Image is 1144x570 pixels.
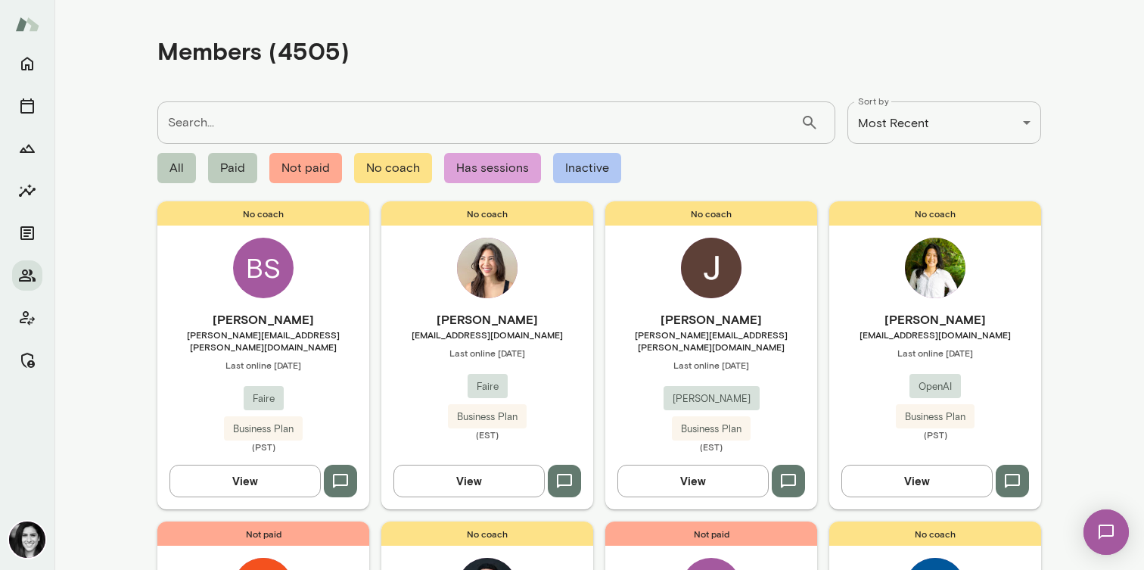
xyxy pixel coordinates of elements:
div: BS [233,238,294,298]
h6: [PERSON_NAME] [605,310,817,329]
button: Home [12,48,42,79]
h6: [PERSON_NAME] [157,310,369,329]
button: View [841,465,993,497]
span: [PERSON_NAME] [664,391,760,406]
button: Insights [12,176,42,206]
span: Inactive [553,153,621,183]
span: Business Plan [672,422,751,437]
span: Last online [DATE] [157,359,369,371]
img: Jake Kahana [681,238,741,298]
span: No coach [381,522,593,546]
span: [PERSON_NAME][EMAIL_ADDRESS][PERSON_NAME][DOMAIN_NAME] [157,329,369,353]
span: Last online [DATE] [605,359,817,371]
img: Monica Bi [905,238,965,298]
span: [PERSON_NAME][EMAIL_ADDRESS][PERSON_NAME][DOMAIN_NAME] [605,329,817,353]
h6: [PERSON_NAME] [381,310,593,329]
span: Paid [208,153,257,183]
button: Manage [12,345,42,375]
span: Not paid [605,522,817,546]
span: No coach [157,201,369,226]
span: Business Plan [224,422,303,437]
img: Mento [15,10,39,39]
span: All [157,153,196,183]
span: No coach [829,201,1041,226]
img: Jasmine Shen [457,238,518,298]
span: (PST) [157,441,369,453]
span: Last online [DATE] [381,347,593,359]
span: [EMAIL_ADDRESS][DOMAIN_NAME] [829,329,1041,341]
button: View [617,465,769,497]
button: View [169,465,321,497]
img: Jamie Albers [9,522,45,558]
span: Business Plan [448,410,527,425]
span: (EST) [381,428,593,441]
span: Business Plan [896,410,975,425]
span: No coach [354,153,432,183]
span: No coach [829,522,1041,546]
button: Client app [12,303,42,333]
span: [EMAIL_ADDRESS][DOMAIN_NAME] [381,329,593,341]
span: Has sessions [444,153,541,183]
span: Faire [468,379,508,394]
span: No coach [605,201,817,226]
h6: [PERSON_NAME] [829,310,1041,329]
span: Not paid [269,153,342,183]
span: No coach [381,201,593,226]
button: Members [12,260,42,291]
span: (PST) [829,428,1041,441]
span: OpenAI [909,379,961,394]
label: Sort by [858,95,889,107]
button: Sessions [12,91,42,121]
button: Growth Plan [12,133,42,164]
h4: Members (4505) [157,36,350,65]
button: Documents [12,218,42,248]
button: View [393,465,545,497]
span: (EST) [605,441,817,453]
div: Most Recent [847,101,1041,144]
span: Last online [DATE] [829,347,1041,359]
span: Faire [244,391,284,406]
span: Not paid [157,522,369,546]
